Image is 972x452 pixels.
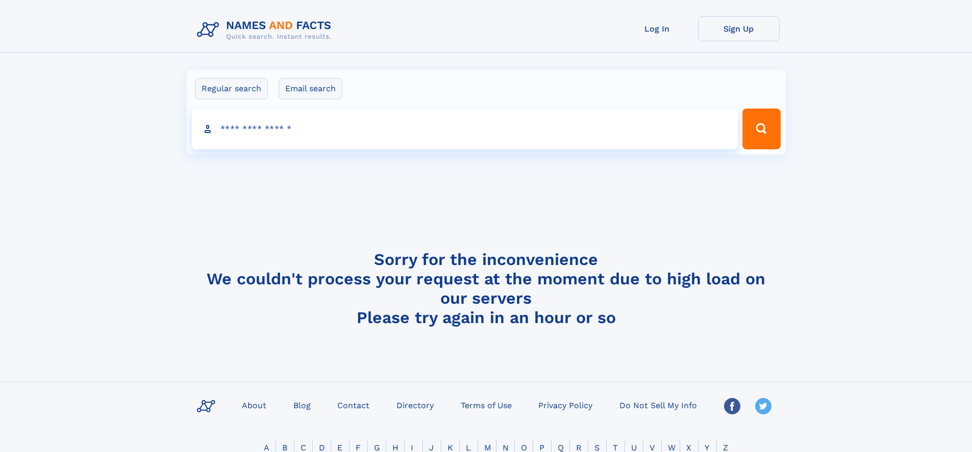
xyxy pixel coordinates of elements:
a: Sign Up [698,16,780,41]
label: Regular search [195,78,268,99]
a: Log In [616,16,698,41]
h4: Sorry for the inconvenience We couldn't process your request at the moment due to high load on ou... [193,250,780,327]
a: Directory [392,397,438,412]
img: Facebook [724,398,740,414]
a: About [238,397,270,412]
a: Privacy Policy [534,397,596,412]
a: Contact [333,397,373,412]
label: Email search [279,78,342,99]
a: Terms of Use [457,397,516,412]
a: Do Not Sell My Info [615,397,701,412]
img: Twitter [755,398,771,414]
a: Blog [289,397,315,412]
input: search input [192,109,738,149]
button: Search Button [742,109,780,149]
img: Logo Names and Facts [193,16,340,44]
